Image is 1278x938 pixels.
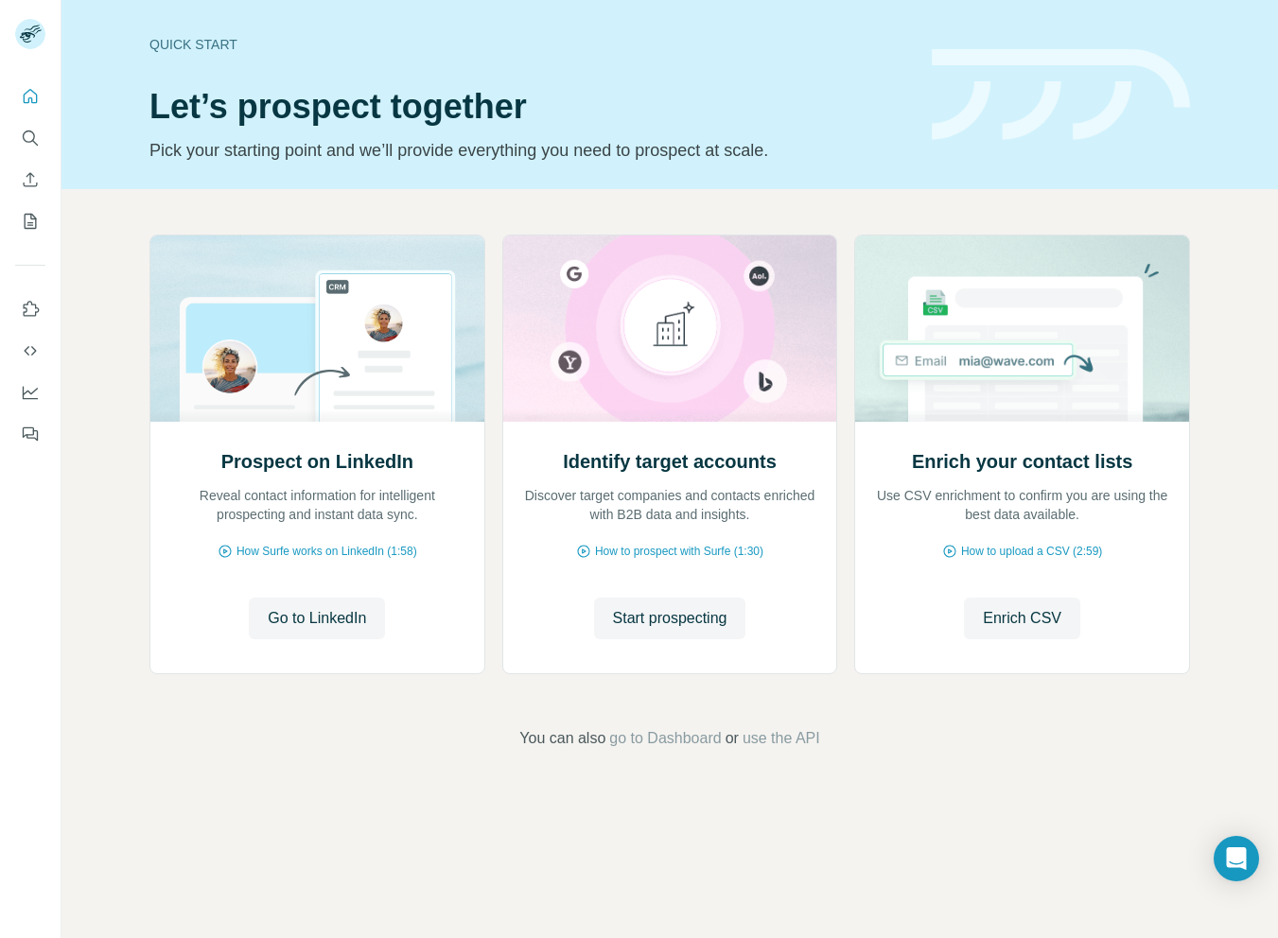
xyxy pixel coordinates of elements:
p: Pick your starting point and we’ll provide everything you need to prospect at scale. [149,137,909,164]
p: Reveal contact information for intelligent prospecting and instant data sync. [169,486,465,524]
span: Go to LinkedIn [268,607,366,630]
span: How Surfe works on LinkedIn (1:58) [236,543,417,560]
button: Dashboard [15,375,45,409]
div: Open Intercom Messenger [1214,836,1259,881]
button: My lists [15,204,45,238]
button: Enrich CSV [15,163,45,197]
button: Use Surfe on LinkedIn [15,292,45,326]
span: Enrich CSV [983,607,1061,630]
h2: Identify target accounts [563,448,777,475]
button: Search [15,121,45,155]
button: Start prospecting [594,598,746,639]
h1: Let’s prospect together [149,88,909,126]
button: Use Surfe API [15,334,45,368]
button: use the API [743,727,820,750]
img: Prospect on LinkedIn [149,235,485,422]
span: You can also [519,727,605,750]
button: Feedback [15,417,45,451]
img: Identify target accounts [502,235,838,422]
span: or [726,727,739,750]
span: Start prospecting [613,607,727,630]
button: go to Dashboard [609,727,721,750]
button: Enrich CSV [964,598,1080,639]
button: Go to LinkedIn [249,598,385,639]
span: How to upload a CSV (2:59) [961,543,1102,560]
h2: Prospect on LinkedIn [221,448,413,475]
span: How to prospect with Surfe (1:30) [595,543,763,560]
p: Discover target companies and contacts enriched with B2B data and insights. [522,486,818,524]
h2: Enrich your contact lists [912,448,1132,475]
button: Quick start [15,79,45,113]
div: Quick start [149,35,909,54]
img: Enrich your contact lists [854,235,1190,422]
img: banner [932,49,1190,141]
p: Use CSV enrichment to confirm you are using the best data available. [874,486,1170,524]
